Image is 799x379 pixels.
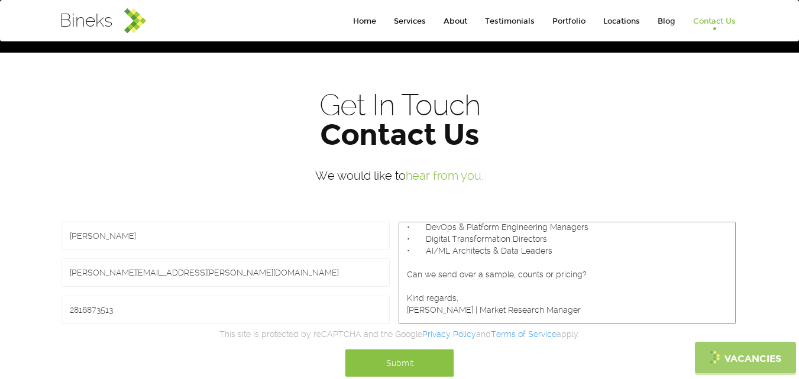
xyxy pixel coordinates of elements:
img: link_to_vacancies [710,351,722,364]
span: Bineks [60,10,112,31]
a: Terms of Service [491,329,557,339]
span: hear from you. [406,169,484,183]
a: Home [344,9,385,33]
input: E-mail* [62,258,390,287]
a: Privacy Policy [422,329,476,339]
input: Name* [62,222,390,250]
a: Vacancies [695,342,796,373]
strong: Contact Us [320,117,479,153]
a: Bineks [54,2,152,32]
img: Bineks [124,8,146,33]
a: Contact Us [684,9,745,33]
div: This site is protected by reCAPTCHA and the Google and apply. [63,328,737,340]
a: Portfolio [544,9,594,33]
input: Submit [345,349,454,377]
a: Blog [649,9,684,33]
a: Locations [594,9,649,33]
span: Vacancies [724,352,781,366]
a: Services [385,9,435,33]
a: About [435,9,476,33]
input: Phone (International Format) [62,296,390,324]
p: We would like to [72,167,728,184]
small: Get In Touch [319,88,480,122]
a: Testimonials [476,9,544,33]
